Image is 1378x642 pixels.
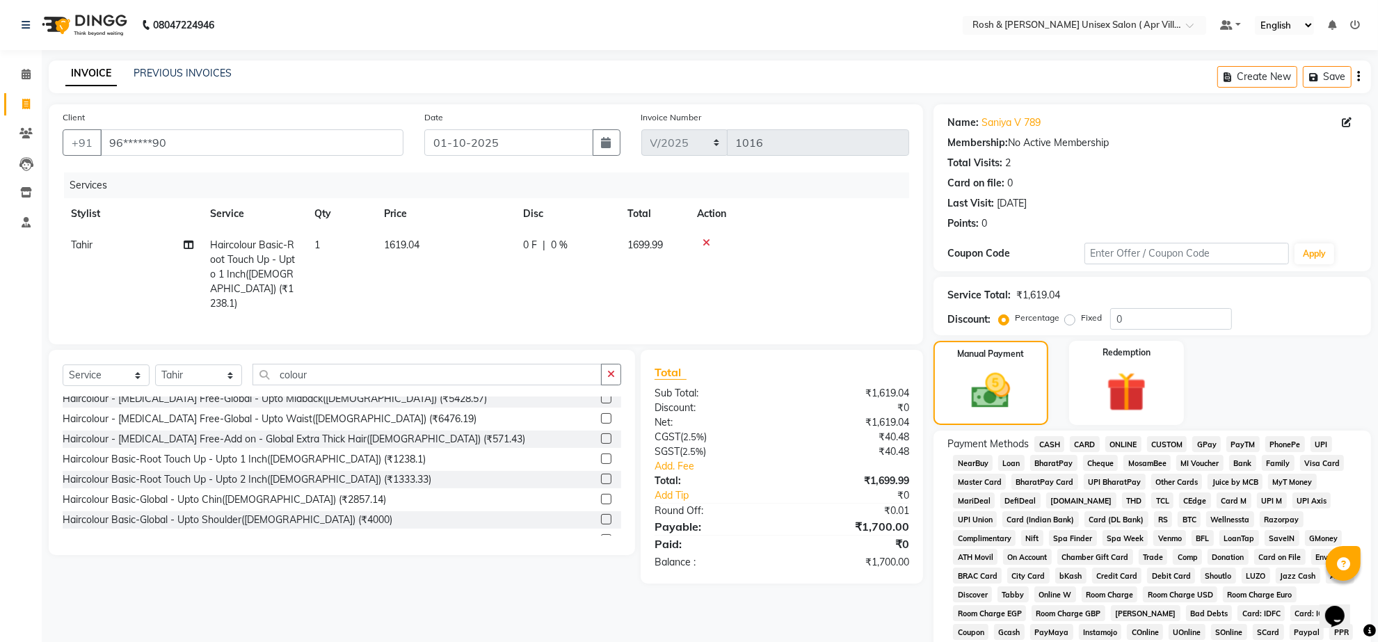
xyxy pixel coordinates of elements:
div: Balance : [644,555,782,570]
span: BharatPay Card [1011,474,1078,490]
a: Add Tip [644,488,805,503]
span: Gcash [994,624,1025,640]
div: ₹1,700.00 [782,555,920,570]
span: PayTM [1226,436,1260,452]
span: NearBuy [953,455,993,471]
iframe: chat widget [1320,586,1364,628]
span: CARD [1070,436,1100,452]
th: Action [689,198,909,230]
a: INVOICE [65,61,117,86]
span: 0 % [551,238,568,252]
span: BFL [1192,530,1214,546]
span: PayMaya [1030,624,1073,640]
span: Instamojo [1079,624,1122,640]
span: bKash [1055,568,1087,584]
a: PREVIOUS INVOICES [134,67,232,79]
span: Trade [1139,549,1168,565]
div: ₹0 [805,488,920,503]
span: Paypal [1290,624,1324,640]
span: Master Card [953,474,1006,490]
span: LUZO [1242,568,1270,584]
span: MariDeal [953,492,995,508]
span: Payment Methods [947,437,1029,451]
span: Donation [1208,549,1249,565]
span: Envision [1311,549,1349,565]
span: On Account [1003,549,1052,565]
span: THD [1122,492,1146,508]
span: AmEx [1326,568,1355,584]
span: TCL [1151,492,1173,508]
div: ( ) [644,430,782,444]
div: Haircolour - [MEDICAL_DATA] Free-Global - Upto Midback([DEMOGRAPHIC_DATA]) (₹5428.57) [63,392,487,406]
div: Coupon Code [947,246,1084,261]
div: ₹40.48 [782,430,920,444]
div: Sub Total: [644,386,782,401]
div: 0 [982,216,987,231]
span: Loan [998,455,1025,471]
th: Disc [515,198,619,230]
span: Chamber Gift Card [1057,549,1133,565]
span: Tahir [71,239,93,251]
span: Credit Card [1092,568,1142,584]
label: Invoice Number [641,111,702,124]
span: | [543,238,545,252]
div: Haircolour Basic-Root Touch Up - Upto 2 Inch([DEMOGRAPHIC_DATA]) (₹1333.33) [63,472,431,487]
span: COnline [1127,624,1163,640]
div: ₹1,700.00 [782,518,920,535]
span: SOnline [1211,624,1247,640]
span: UPI [1311,436,1332,452]
span: UPI M [1257,492,1287,508]
div: Total: [644,474,782,488]
span: Card M [1217,492,1251,508]
div: 0 [1007,176,1013,191]
span: Family [1262,455,1295,471]
span: Comp [1173,549,1202,565]
div: ₹1,619.04 [782,386,920,401]
button: Apply [1295,243,1334,264]
span: SaveIN [1265,530,1299,546]
span: 1 [314,239,320,251]
span: GMoney [1305,530,1343,546]
div: Points: [947,216,979,231]
div: Discount: [644,401,782,415]
span: 0 F [523,238,537,252]
span: Jazz Cash [1276,568,1320,584]
span: CASH [1034,436,1064,452]
button: Create New [1217,66,1297,88]
span: UPI Union [953,511,997,527]
span: Complimentary [953,530,1016,546]
input: Enter Offer / Coupon Code [1084,243,1289,264]
div: Services [64,172,920,198]
div: ₹1,619.04 [1016,288,1060,303]
div: Membership: [947,136,1008,150]
input: Search or Scan [253,364,602,385]
span: UOnline [1169,624,1205,640]
span: Other Cards [1151,474,1203,490]
span: City Card [1007,568,1050,584]
span: Nift [1021,530,1043,546]
div: Haircolour Basic-Global - Upto Midback([DEMOGRAPHIC_DATA]) (₹4952.38) [63,533,403,547]
span: CUSTOM [1147,436,1187,452]
span: Room Charge EGP [953,605,1026,621]
div: ( ) [644,444,782,459]
span: Room Charge Euro [1223,586,1297,602]
img: logo [35,6,131,45]
span: 1699.99 [627,239,663,251]
span: ATH Movil [953,549,998,565]
img: _cash.svg [959,369,1022,413]
div: ₹40.48 [782,444,920,459]
span: SGST [655,445,680,458]
div: Net: [644,415,782,430]
span: UPI Axis [1292,492,1331,508]
label: Redemption [1103,346,1151,359]
div: ₹0 [782,536,920,552]
div: Name: [947,115,979,130]
div: Service Total: [947,288,1011,303]
button: +91 [63,129,102,156]
span: BharatPay [1030,455,1077,471]
span: Room Charge GBP [1032,605,1105,621]
div: [DATE] [997,196,1027,211]
div: ₹1,699.99 [782,474,920,488]
span: Online W [1034,586,1076,602]
label: Date [424,111,443,124]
